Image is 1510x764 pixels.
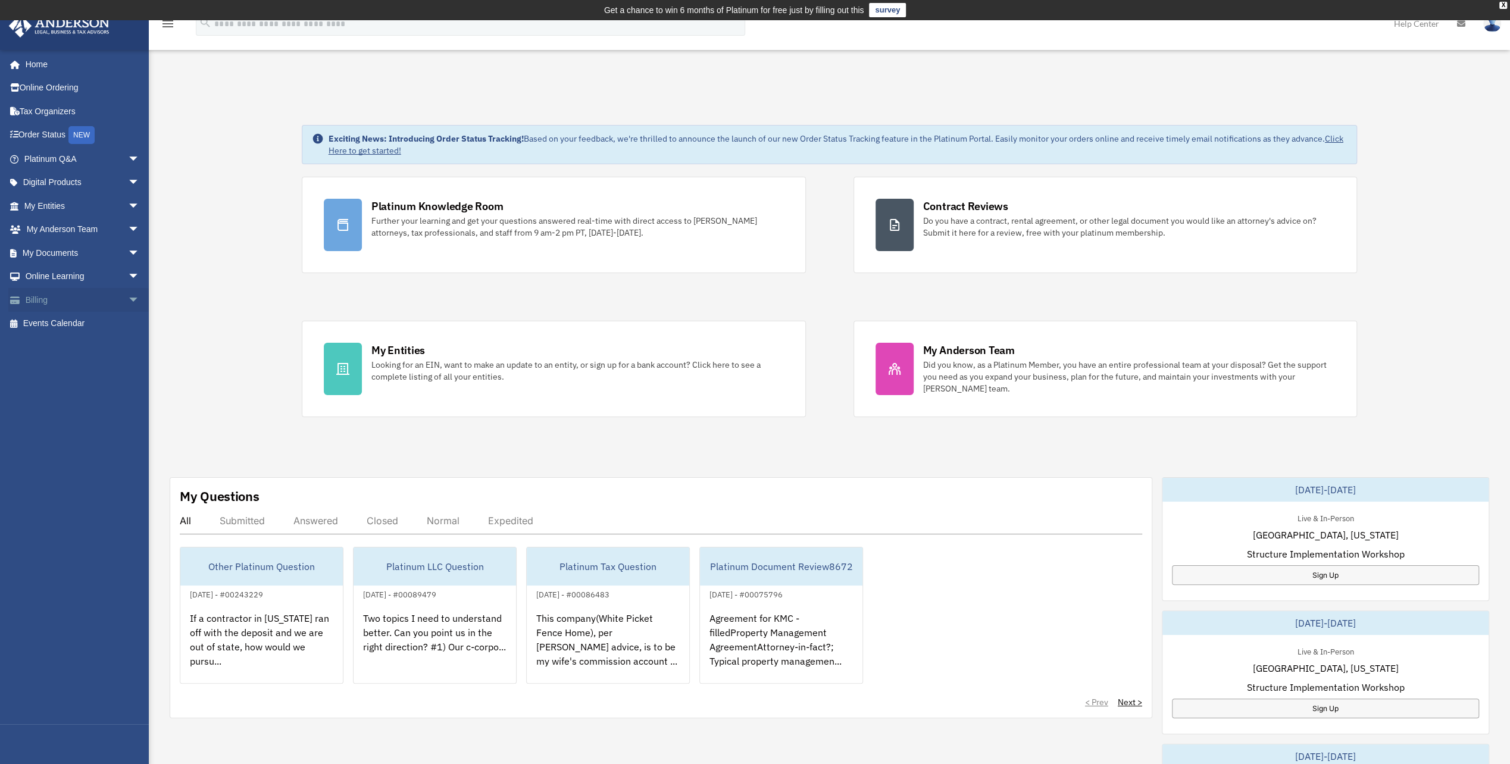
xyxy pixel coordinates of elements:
[427,515,459,527] div: Normal
[5,14,113,37] img: Anderson Advisors Platinum Portal
[8,147,158,171] a: Platinum Q&Aarrow_drop_down
[161,21,175,31] a: menu
[180,515,191,527] div: All
[302,321,806,417] a: My Entities Looking for an EIN, want to make an update to an entity, or sign up for a bank accoun...
[1172,565,1479,585] a: Sign Up
[8,99,158,123] a: Tax Organizers
[302,177,806,273] a: Platinum Knowledge Room Further your learning and get your questions answered real-time with dire...
[371,215,784,239] div: Further your learning and get your questions answered real-time with direct access to [PERSON_NAM...
[1252,661,1398,675] span: [GEOGRAPHIC_DATA], [US_STATE]
[8,218,158,242] a: My Anderson Teamarrow_drop_down
[604,3,864,17] div: Get a chance to win 6 months of Platinum for free just by filling out this
[526,547,690,684] a: Platinum Tax Question[DATE] - #00086483This company(White Picket Fence Home), per [PERSON_NAME] a...
[128,218,152,242] span: arrow_drop_down
[527,587,619,600] div: [DATE] - #00086483
[371,343,425,358] div: My Entities
[180,602,343,694] div: If a contractor in [US_STATE] ran off with the deposit and we are out of state, how would we purs...
[220,515,265,527] div: Submitted
[700,587,792,600] div: [DATE] - #00075796
[161,17,175,31] i: menu
[527,547,689,585] div: Platinum Tax Question
[8,265,158,289] a: Online Learningarrow_drop_down
[1162,611,1489,635] div: [DATE]-[DATE]
[8,123,158,148] a: Order StatusNEW
[527,602,689,694] div: This company(White Picket Fence Home), per [PERSON_NAME] advice, is to be my wife's commission ac...
[180,547,343,684] a: Other Platinum Question[DATE] - #00243229If a contractor in [US_STATE] ran off with the deposit a...
[128,171,152,195] span: arrow_drop_down
[488,515,533,527] div: Expedited
[367,515,398,527] div: Closed
[371,359,784,383] div: Looking for an EIN, want to make an update to an entity, or sign up for a bank account? Click her...
[180,547,343,585] div: Other Platinum Question
[199,16,212,29] i: search
[354,602,516,694] div: Two topics I need to understand better. Can you point us in the right direction? #1) Our c-corpo...
[329,133,1348,156] div: Based on your feedback, we're thrilled to announce the launch of our new Order Status Tracking fe...
[1172,699,1479,718] a: Sign Up
[1246,680,1404,694] span: Structure Implementation Workshop
[329,133,1343,156] a: Click Here to get started!
[68,126,95,144] div: NEW
[8,312,158,336] a: Events Calendar
[329,133,524,144] strong: Exciting News: Introducing Order Status Tracking!
[354,587,446,600] div: [DATE] - #00089479
[923,359,1336,394] div: Did you know, as a Platinum Member, you have an entire professional team at your disposal? Get th...
[1118,696,1142,708] a: Next >
[293,515,338,527] div: Answered
[869,3,906,17] a: survey
[128,288,152,312] span: arrow_drop_down
[8,52,152,76] a: Home
[180,587,273,600] div: [DATE] - #00243229
[180,487,260,505] div: My Questions
[1162,478,1489,502] div: [DATE]-[DATE]
[354,547,516,585] div: Platinum LLC Question
[128,241,152,265] span: arrow_drop_down
[923,343,1015,358] div: My Anderson Team
[1252,528,1398,542] span: [GEOGRAPHIC_DATA], [US_STATE]
[8,241,158,265] a: My Documentsarrow_drop_down
[1287,511,1363,524] div: Live & In-Person
[8,171,158,195] a: Digital Productsarrow_drop_down
[1287,644,1363,657] div: Live & In-Person
[353,547,517,684] a: Platinum LLC Question[DATE] - #00089479Two topics I need to understand better. Can you point us i...
[8,194,158,218] a: My Entitiesarrow_drop_down
[1499,2,1507,9] div: close
[923,215,1336,239] div: Do you have a contract, rental agreement, or other legal document you would like an attorney's ad...
[854,321,1358,417] a: My Anderson Team Did you know, as a Platinum Member, you have an entire professional team at your...
[371,199,504,214] div: Platinum Knowledge Room
[1246,547,1404,561] span: Structure Implementation Workshop
[8,288,158,312] a: Billingarrow_drop_down
[854,177,1358,273] a: Contract Reviews Do you have a contract, rental agreement, or other legal document you would like...
[128,194,152,218] span: arrow_drop_down
[8,76,158,100] a: Online Ordering
[128,147,152,171] span: arrow_drop_down
[699,547,863,684] a: Platinum Document Review8672[DATE] - #00075796Agreement for KMC - filledProperty Management Agree...
[700,602,862,694] div: Agreement for KMC - filledProperty Management AgreementAttorney-in-fact?; Typical property manage...
[923,199,1008,214] div: Contract Reviews
[1483,15,1501,32] img: User Pic
[128,265,152,289] span: arrow_drop_down
[700,547,862,585] div: Platinum Document Review8672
